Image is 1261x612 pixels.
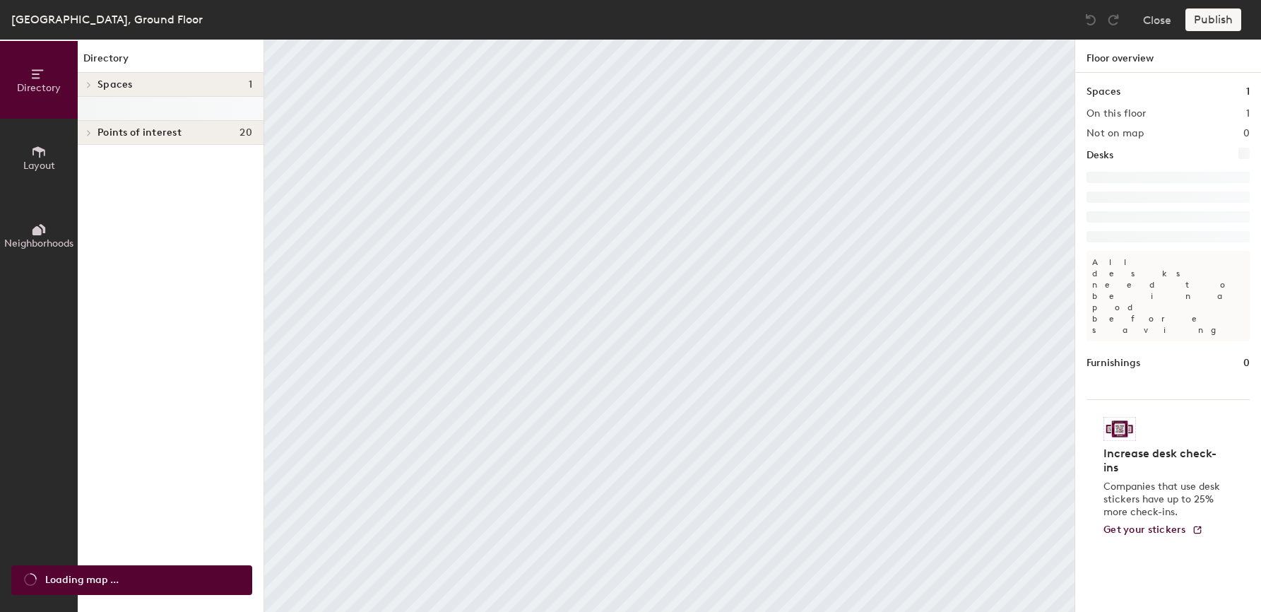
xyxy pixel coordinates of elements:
span: Spaces [97,79,133,90]
img: Undo [1084,13,1098,27]
span: 20 [239,127,252,139]
img: Sticker logo [1103,417,1136,441]
span: 1 [249,79,252,90]
h1: Desks [1087,148,1113,163]
h1: 1 [1246,84,1250,100]
button: Close [1143,8,1171,31]
h1: 0 [1243,355,1250,371]
img: Redo [1106,13,1120,27]
span: Loading map ... [45,572,119,588]
span: Directory [17,82,61,94]
span: Points of interest [97,127,182,139]
canvas: Map [264,40,1074,612]
h1: Furnishings [1087,355,1140,371]
span: Neighborhoods [4,237,73,249]
span: Get your stickers [1103,524,1186,536]
h1: Floor overview [1075,40,1261,73]
p: Companies that use desk stickers have up to 25% more check-ins. [1103,481,1224,519]
h2: Not on map [1087,128,1144,139]
div: [GEOGRAPHIC_DATA], Ground Floor [11,11,203,28]
h2: On this floor [1087,108,1147,119]
h1: Directory [78,51,264,73]
a: Get your stickers [1103,524,1203,536]
p: All desks need to be in a pod before saving [1087,251,1250,341]
span: Layout [23,160,55,172]
h4: Increase desk check-ins [1103,447,1224,475]
h2: 0 [1243,128,1250,139]
h2: 1 [1246,108,1250,119]
h1: Spaces [1087,84,1120,100]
